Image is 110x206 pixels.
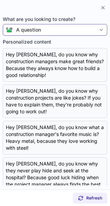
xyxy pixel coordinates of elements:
[73,193,107,204] button: Refresh
[6,88,104,115] div: Hey [PERSON_NAME], do you know why construction projects are like jokes? If you have to explain t...
[86,195,102,201] span: Refresh
[6,51,104,79] div: Hey [PERSON_NAME], do you know why construction managers make great friends? Because they always ...
[3,16,107,23] span: What are you looking to create?
[6,160,104,195] div: Hey [PERSON_NAME], do you know why they never play hide and seek at the hospital? Because good lu...
[6,124,104,151] div: Hey [PERSON_NAME], do you know what a construction manager's favorite music is? Heavy metal, beca...
[3,38,107,45] label: Personalized content
[3,27,13,33] img: Connie from ContactOut
[16,26,41,33] div: A question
